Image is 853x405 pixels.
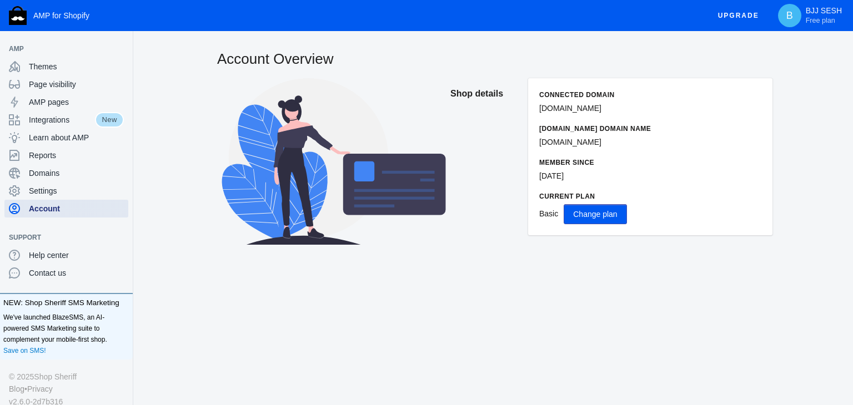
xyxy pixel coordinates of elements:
[113,47,131,51] button: Add a sales channel
[718,6,759,26] span: Upgrade
[29,267,124,279] span: Contact us
[29,250,124,261] span: Help center
[29,150,124,161] span: Reports
[29,203,124,214] span: Account
[29,61,124,72] span: Themes
[9,6,27,25] img: Shop Sheriff Logo
[29,132,124,143] span: Learn about AMP
[4,182,128,200] a: Settings
[29,114,95,125] span: Integrations
[4,146,128,164] a: Reports
[539,103,761,114] p: [DOMAIN_NAME]
[539,89,761,100] h6: Connected domain
[4,75,128,93] a: Page visibility
[564,204,626,224] button: Change plan
[450,78,517,109] h2: Shop details
[573,210,617,219] span: Change plan
[4,164,128,182] a: Domains
[9,232,113,243] span: Support
[29,97,124,108] span: AMP pages
[29,185,124,196] span: Settings
[539,157,761,168] h6: Member since
[4,129,128,146] a: Learn about AMP
[217,49,772,69] h2: Account Overview
[539,209,558,218] span: Basic
[539,123,761,134] h6: [DOMAIN_NAME] domain name
[784,10,795,21] span: B
[4,111,128,129] a: IntegrationsNew
[4,93,128,111] a: AMP pages
[95,112,124,128] span: New
[9,43,113,54] span: AMP
[4,264,128,282] a: Contact us
[113,235,131,240] button: Add a sales channel
[29,168,124,179] span: Domains
[797,350,840,392] iframe: Drift Widget Chat Controller
[539,136,761,148] p: [DOMAIN_NAME]
[4,58,128,75] a: Themes
[539,191,761,202] h6: Current Plan
[4,200,128,217] a: Account
[709,6,768,26] button: Upgrade
[806,16,835,25] span: Free plan
[539,170,761,182] p: [DATE]
[33,11,89,20] span: AMP for Shopify
[806,6,842,25] p: BJJ SESH
[29,79,124,90] span: Page visibility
